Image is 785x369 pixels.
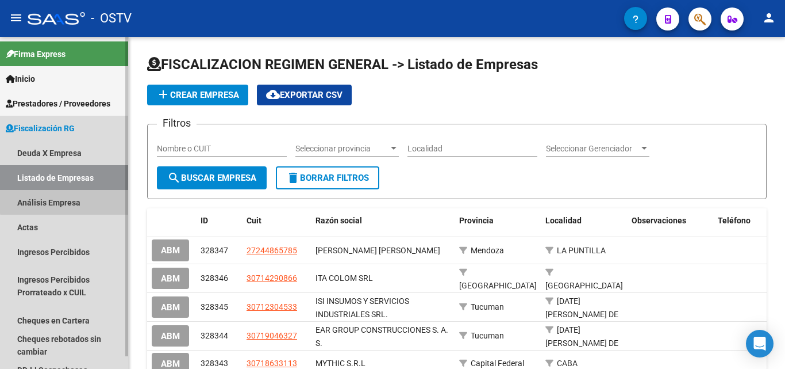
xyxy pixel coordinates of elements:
button: Borrar Filtros [276,166,379,189]
span: Provincia [459,216,494,225]
mat-icon: delete [286,171,300,185]
span: ABM [161,302,180,313]
span: ABM [161,331,180,341]
button: Exportar CSV [257,85,352,105]
datatable-header-cell: Cuit [242,208,311,233]
datatable-header-cell: Localidad [541,208,627,233]
span: Buscar Empresa [167,173,256,183]
span: Firma Express [6,48,66,60]
span: Capital Federal [471,359,524,368]
span: ABM [161,359,180,369]
datatable-header-cell: Razón social [311,208,455,233]
span: Mendoza [471,246,504,255]
span: MYTHIC S.R.L [315,359,365,368]
span: Inicio [6,73,35,85]
span: Fiscalización RG [6,122,75,135]
mat-icon: person [762,11,776,25]
span: 328343 [201,359,228,368]
datatable-header-cell: ID [196,208,242,233]
span: Tucuman [471,302,504,311]
span: 328347 [201,246,228,255]
span: Prestadores / Proveedores [6,97,110,110]
mat-icon: menu [9,11,23,25]
mat-icon: add [156,88,170,101]
span: ABM [161,273,180,284]
span: Seleccionar provincia [295,144,388,154]
span: 30714290866 [247,273,297,283]
span: ABM [161,246,180,256]
button: ABM [152,296,189,318]
span: LA PUNTILLA [557,246,606,255]
span: ITA COLOM SRL [315,273,373,283]
span: Cuit [247,216,261,225]
span: 30712304533 [247,302,297,311]
span: Seleccionar Gerenciador [546,144,639,154]
button: Crear Empresa [147,85,248,105]
span: 328344 [201,331,228,340]
button: ABM [152,239,189,261]
span: EAR GROUP CONSTRUCCIONES S. A. S. [315,325,448,348]
span: 27244865785 [247,246,297,255]
span: ID [201,216,208,225]
h3: Filtros [157,115,197,131]
span: Tucuman [471,331,504,340]
span: 30719046327 [247,331,297,340]
mat-icon: cloud_download [266,88,280,101]
span: 328345 [201,302,228,311]
span: Crear Empresa [156,90,239,100]
datatable-header-cell: Provincia [455,208,541,233]
span: Exportar CSV [266,90,343,100]
button: ABM [152,268,189,289]
span: [DATE][PERSON_NAME] DE TUCUMAN [545,296,618,332]
span: - OSTV [91,6,132,31]
span: Observaciones [632,216,686,225]
span: [DATE][PERSON_NAME] DE TUCUMAN [545,325,618,361]
div: Open Intercom Messenger [746,330,774,357]
span: 30718633113 [247,359,297,368]
span: [GEOGRAPHIC_DATA] [459,281,537,290]
button: ABM [152,325,189,347]
span: Teléfono [718,216,751,225]
span: [GEOGRAPHIC_DATA][PERSON_NAME] [545,281,623,303]
span: FISCALIZACION REGIMEN GENERAL -> Listado de Empresas [147,56,538,73]
span: 328346 [201,273,228,283]
mat-icon: search [167,171,181,185]
datatable-header-cell: Observaciones [627,208,713,233]
span: MAYOL MILAGROS ANA [315,246,440,255]
span: CABA [557,359,578,368]
span: Localidad [545,216,582,225]
span: Razón social [315,216,362,225]
button: Buscar Empresa [157,166,267,189]
span: ISI INSUMOS Y SERVICIOS INDUSTRIALES SRL. [315,296,409,319]
span: Borrar Filtros [286,173,369,183]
